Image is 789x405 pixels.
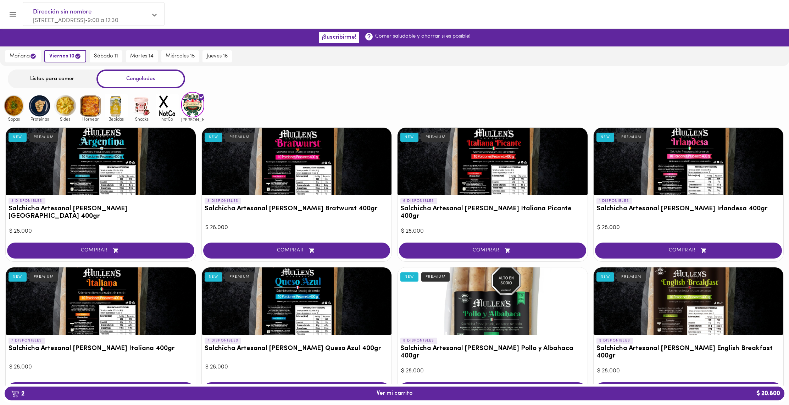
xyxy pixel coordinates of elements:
div: $ 28.000 [401,227,584,235]
div: NEW [400,133,418,142]
span: mañana [10,53,37,60]
iframe: Messagebird Livechat Widget [748,364,782,398]
div: PREMIUM [29,133,58,142]
div: Salchicha Artesanal Mullens English Breakfast 400gr [594,267,784,335]
button: ¡Suscribirme! [319,32,359,43]
span: [STREET_ADDRESS] • 9:00 a 12:30 [33,18,118,23]
button: COMPRAR [203,243,390,259]
h3: Salchicha Artesanal [PERSON_NAME] Italiana Picante 400gr [400,205,585,220]
div: $ 28.000 [9,363,192,371]
img: Snacks [130,94,153,117]
button: miércoles 15 [161,50,199,62]
div: $ 28.000 [205,363,388,371]
img: mullens [181,92,204,117]
p: 4 DISPONIBLES [205,338,241,344]
p: 8 DISPONIBLES [205,198,241,204]
div: Salchicha Artesanal Mullens Bratwurst 400gr [202,128,392,195]
div: PREMIUM [421,272,450,282]
div: NEW [205,272,223,282]
div: PREMIUM [617,133,646,142]
div: Listos para comer [8,70,96,88]
div: $ 28.000 [597,367,780,375]
div: PREMIUM [421,133,450,142]
span: sábado 11 [94,53,118,60]
div: NEW [205,133,223,142]
span: jueves 16 [207,53,228,60]
span: miércoles 15 [166,53,195,60]
span: COMPRAR [408,248,577,254]
span: martes 14 [130,53,154,60]
h3: Salchicha Artesanal [PERSON_NAME] Irlandesa 400gr [596,205,781,213]
h3: Salchicha Artesanal [PERSON_NAME] [GEOGRAPHIC_DATA] 400gr [9,205,193,220]
div: $ 28.000 [205,224,388,232]
h3: Salchicha Artesanal [PERSON_NAME] Queso Azul 400gr [205,345,389,353]
div: NEW [400,272,418,282]
span: notCo [156,117,179,121]
div: Salchicha Artesanal Mullens Pollo y Albahaca 400gr [398,267,588,335]
p: 1 DISPONIBLES [596,198,632,204]
div: NEW [9,272,27,282]
div: NEW [9,133,27,142]
span: Sopas [2,117,26,121]
div: PREMIUM [617,272,646,282]
p: 7 DISPONIBLES [9,338,45,344]
span: Dirección sin nombre [33,7,147,17]
div: $ 28.000 [9,227,192,235]
span: [PERSON_NAME] [181,117,204,122]
div: Salchicha Artesanal Mullens Queso Azul 400gr [202,267,392,335]
span: Hornear [79,117,102,121]
div: Congelados [96,70,185,88]
h3: Salchicha Artesanal [PERSON_NAME] Pollo y Albahaca 400gr [400,345,585,360]
span: Bebidas [105,117,128,121]
img: Proteinas [28,94,51,117]
div: $ 28.000 [401,367,584,375]
button: mañana [5,50,41,62]
span: COMPRAR [212,248,382,254]
h3: Salchicha Artesanal [PERSON_NAME] Italiana 400gr [9,345,193,353]
img: Sopas [2,94,26,117]
button: jueves 16 [202,50,232,62]
img: cart.png [11,390,19,398]
button: martes 14 [126,50,158,62]
div: PREMIUM [225,272,254,282]
button: COMPRAR [7,243,194,259]
button: viernes 10 [44,50,86,62]
p: 6 DISPONIBLES [400,198,437,204]
p: 8 DISPONIBLES [9,198,45,204]
button: sábado 11 [90,50,122,62]
div: PREMIUM [225,133,254,142]
span: Proteinas [28,117,51,121]
div: Salchicha Artesanal Mullens Italiana 400gr [6,267,196,335]
span: Sides [54,117,77,121]
div: Salchicha Artesanal Mullens Italiana Picante 400gr [398,128,588,195]
h3: Salchicha Artesanal [PERSON_NAME] English Breakfast 400gr [596,345,781,360]
span: COMPRAR [604,248,773,254]
button: 2Ver mi carrito$ 20.800 [5,387,784,400]
img: Bebidas [105,94,128,117]
div: NEW [596,133,615,142]
div: $ 28.000 [597,224,780,232]
h3: Salchicha Artesanal [PERSON_NAME] Bratwurst 400gr [205,205,389,213]
p: 9 DISPONIBLES [596,338,633,344]
button: COMPRAR [595,243,782,259]
span: Snacks [130,117,153,121]
button: COMPRAR [399,243,586,259]
div: PREMIUM [29,272,58,282]
span: ¡Suscribirme! [322,34,356,41]
div: Salchicha Artesanal Mullens Argentina 400gr [6,128,196,195]
span: viernes 10 [49,53,81,60]
div: Salchicha Artesanal Mullens Irlandesa 400gr [594,128,784,195]
img: Sides [54,94,77,117]
div: NEW [596,272,615,282]
img: notCo [156,94,179,117]
b: 2 [7,389,29,398]
img: Hornear [79,94,102,117]
p: 8 DISPONIBLES [400,338,437,344]
p: Comer saludable y ahorrar si es posible! [375,33,471,40]
button: Menu [4,6,22,23]
span: COMPRAR [16,248,185,254]
span: Ver mi carrito [377,390,413,397]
